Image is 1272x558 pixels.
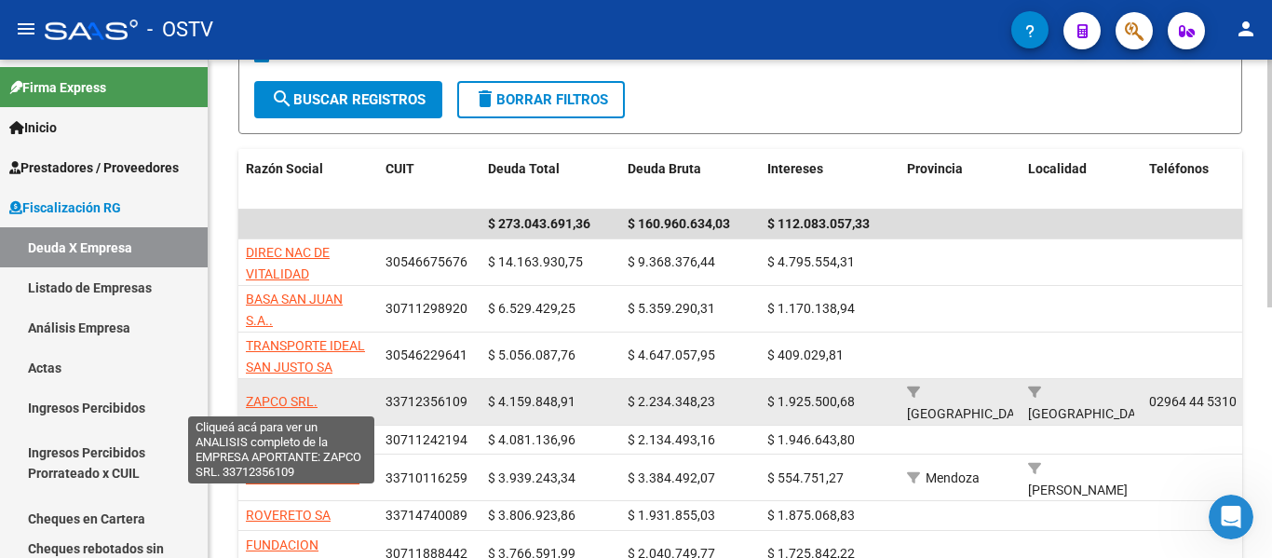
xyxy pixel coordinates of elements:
[271,91,426,108] span: Buscar Registros
[1028,483,1128,497] span: [PERSON_NAME]
[15,18,37,40] mat-icon: menu
[767,508,855,523] span: $ 1.875.068,83
[271,88,293,110] mat-icon: search
[246,161,323,176] span: Razón Social
[488,161,560,176] span: Deuda Total
[488,470,575,485] span: $ 3.939.243,34
[767,432,855,447] span: $ 1.946.643,80
[246,292,343,328] span: BASA SAN JUAN S.A..
[386,508,467,523] span: 33714740089
[246,470,359,485] span: HOGAR SALUD S.A.
[457,81,625,118] button: Borrar Filtros
[1149,394,1237,409] span: 02964 44 5310
[767,161,823,176] span: Intereses
[246,394,318,409] span: ZAPCO SRL.
[1028,406,1154,421] span: [GEOGRAPHIC_DATA]
[9,117,57,138] span: Inicio
[907,161,963,176] span: Provincia
[628,301,715,316] span: $ 5.359.290,31
[926,470,980,485] span: Mendoza
[9,77,106,98] span: Firma Express
[628,470,715,485] span: $ 3.384.492,07
[386,301,467,316] span: 30711298920
[488,301,575,316] span: $ 6.529.429,25
[628,508,715,523] span: $ 1.931.855,03
[246,508,331,523] span: ROVERETO SA
[907,406,1033,421] span: [GEOGRAPHIC_DATA]
[628,347,715,362] span: $ 4.647.057,95
[1235,18,1257,40] mat-icon: person
[147,9,213,50] span: - OSTV
[480,149,620,211] datatable-header-cell: Deuda Total
[386,161,414,176] span: CUIT
[767,254,855,269] span: $ 4.795.554,31
[488,216,590,231] span: $ 273.043.691,36
[474,91,608,108] span: Borrar Filtros
[628,216,730,231] span: $ 160.960.634,03
[900,149,1021,211] datatable-header-cell: Provincia
[628,394,715,409] span: $ 2.234.348,23
[386,432,467,447] span: 30711242194
[9,197,121,218] span: Fiscalización RG
[767,216,870,231] span: $ 112.083.057,33
[628,254,715,269] span: $ 9.368.376,44
[246,245,330,281] span: DIREC NAC DE VITALIDAD
[767,301,855,316] span: $ 1.170.138,94
[488,432,575,447] span: $ 4.081.136,96
[246,432,349,447] span: GREENCOOK S.A.
[386,347,467,362] span: 30546229641
[628,432,715,447] span: $ 2.134.493,16
[1209,495,1253,539] iframe: Intercom live chat
[488,347,575,362] span: $ 5.056.087,76
[254,81,442,118] button: Buscar Registros
[488,394,575,409] span: $ 4.159.848,91
[386,254,467,269] span: 30546675676
[386,470,467,485] span: 33710116259
[488,254,583,269] span: $ 14.163.930,75
[238,149,378,211] datatable-header-cell: Razón Social
[628,161,701,176] span: Deuda Bruta
[1028,161,1087,176] span: Localidad
[620,149,760,211] datatable-header-cell: Deuda Bruta
[246,338,365,374] span: TRANSPORTE IDEAL SAN JUSTO SA
[767,347,844,362] span: $ 409.029,81
[767,470,844,485] span: $ 554.751,27
[767,394,855,409] span: $ 1.925.500,68
[386,394,467,409] span: 33712356109
[1021,149,1142,211] datatable-header-cell: Localidad
[9,157,179,178] span: Prestadores / Proveedores
[474,88,496,110] mat-icon: delete
[378,149,480,211] datatable-header-cell: CUIT
[760,149,900,211] datatable-header-cell: Intereses
[488,508,575,523] span: $ 3.806.923,86
[1149,161,1209,176] span: Teléfonos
